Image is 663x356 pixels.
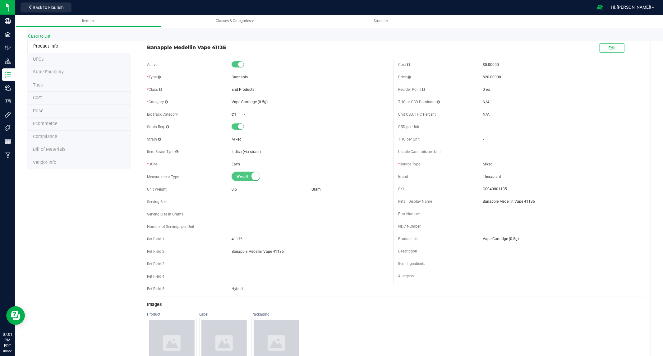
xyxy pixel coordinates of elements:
span: Product Info [33,44,58,49]
span: Banapple Medellin Vape 41135 [232,249,389,254]
span: Mixed [483,161,640,167]
span: $20.00000 [483,75,501,79]
span: Description [398,249,417,253]
span: N/A [483,100,490,104]
span: Source Type [398,162,420,166]
span: Reorder Point [398,87,425,92]
span: Hybrid [232,286,389,292]
span: Banapple Medellin Vape 41135 [483,199,640,204]
span: Items [82,19,94,23]
span: Cannabis [232,75,248,79]
p: 07:01 PM EDT [3,332,12,349]
span: CBD per Unit [398,125,419,129]
span: Strain Req. [147,125,169,129]
span: Usable Cannabis per Unit [398,150,441,154]
span: Category [147,100,168,104]
span: Compliance [33,134,57,139]
span: Weight [237,172,265,181]
span: Tag [33,69,64,75]
span: SKU [398,187,405,191]
span: Each [232,162,240,166]
div: Label [199,312,249,317]
span: Retail Display Name [398,199,432,204]
span: Vendor Info [33,160,56,165]
iframe: Resource center [6,306,25,325]
inline-svg: User Roles [5,98,11,104]
span: Unit CBD/THC Percent [398,112,436,117]
h3: Images [147,302,640,307]
inline-svg: Tags [5,125,11,131]
span: C0040001135 [483,186,640,192]
span: N/A [483,112,490,117]
span: Allergens [398,274,414,278]
span: Ref Field 4 [147,274,164,279]
span: Open Ecommerce Menu [593,1,607,13]
inline-svg: Manufacturing [5,152,11,158]
span: Number of Servings per Unit [147,224,194,229]
span: Vape Cartridge (0.5g) [232,100,268,104]
span: 0 ea [483,87,490,92]
div: Product [147,312,197,317]
inline-svg: Distribution [5,58,11,64]
span: THC or CBD Dominant [398,100,440,104]
span: Ref Field 1 [147,237,164,241]
span: Brand [398,174,408,179]
inline-svg: Configuration [5,45,11,51]
p: 08/22 [3,349,12,353]
span: Type [147,75,161,79]
span: Product Line [398,237,419,241]
span: Measurement Type [147,175,179,179]
span: Tag [33,57,44,62]
span: Back to Flourish [33,5,64,10]
span: Ref Field 2 [147,249,164,254]
span: Bill of Materials [33,147,65,152]
span: Banapple Medellin Vape 41135 [147,44,389,51]
inline-svg: Facilities [5,31,11,38]
span: BioTrack Category [147,112,178,117]
span: Active [147,62,157,67]
span: Serving Size [147,200,167,204]
span: Tag [33,82,43,88]
span: Cost [398,62,410,67]
span: Indica (via strain) [232,150,261,154]
span: Gram [311,187,321,192]
span: Ecommerce [33,121,58,126]
span: Strains [374,19,389,23]
inline-svg: Company [5,18,11,24]
span: Strain [147,137,161,141]
span: Price [398,75,411,79]
span: UOM [147,162,157,166]
span: Unit Weight [147,187,167,192]
span: Price [33,108,44,113]
span: Item Ingredients [398,261,425,266]
span: THC per Unit [398,137,420,141]
span: Mixed [232,137,242,141]
span: Vape Cartridge (0.5g) [483,236,640,242]
span: Hi, [PERSON_NAME]! [611,5,651,10]
span: Theraplant [483,174,640,179]
button: Back to Flourish [21,2,71,12]
div: CT [232,112,244,117]
span: Class [147,87,162,92]
span: Serving Size in Grams [147,212,183,216]
inline-svg: Inventory [5,72,11,78]
a: Back to List [27,34,50,39]
span: Ref Field 5 [147,287,164,291]
span: Classes & Categories [216,19,254,23]
span: Ref Field 3 [147,262,164,266]
span: Cost [33,95,42,100]
div: Packaging [251,312,301,317]
inline-svg: Reports [5,138,11,145]
span: End Products [232,87,254,92]
span: Item Strain Type [147,150,178,154]
span: Edit [608,45,616,50]
span: 0.5 [232,187,237,192]
span: - [244,112,245,117]
span: 41135 [232,236,389,242]
span: $0.00000 [483,62,499,67]
span: NDC Number [398,224,421,229]
inline-svg: Users [5,85,11,91]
